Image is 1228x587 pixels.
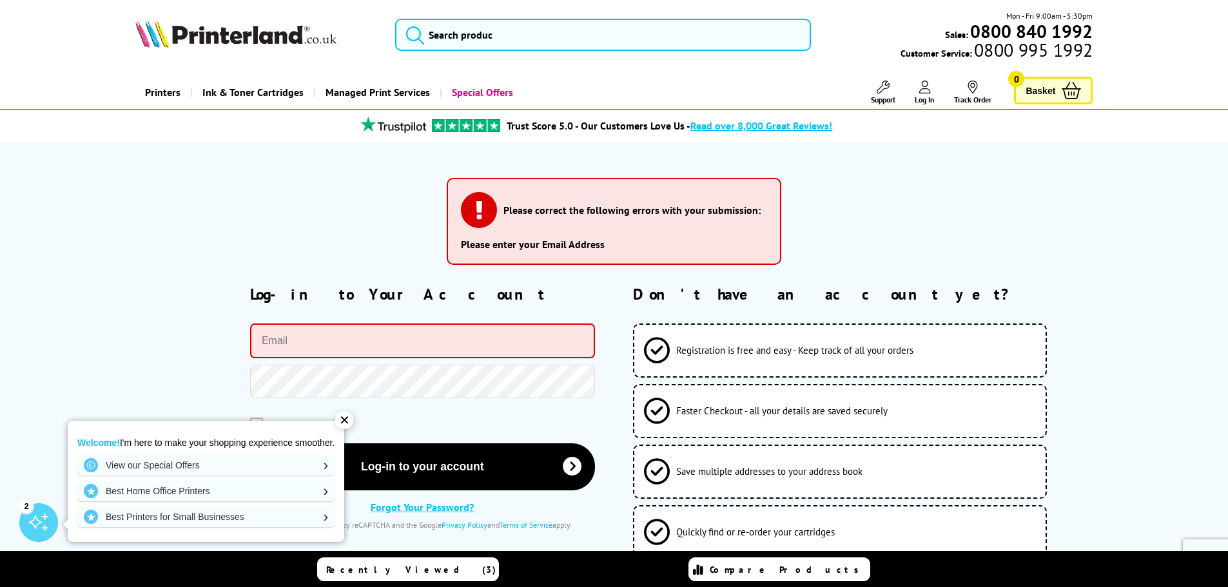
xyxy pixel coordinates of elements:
[77,506,335,527] a: Best Printers for Small Businesses
[688,557,870,581] a: Compare Products
[500,520,552,530] a: Terms of Service
[371,501,474,514] a: Forgot Your Password?
[676,526,835,538] span: Quickly find or re-order your cartridges
[326,564,496,575] span: Recently Viewed (3)
[970,19,1093,43] b: 0800 840 1992
[250,443,595,490] button: Log-in to your account
[440,76,523,109] a: Special Offers
[77,455,335,476] a: View our Special Offers
[317,557,499,581] a: Recently Viewed (3)
[77,437,335,448] p: I'm here to make your shopping experience smoother.
[135,19,380,50] a: Printerland Logo
[135,19,336,48] img: Printerland Logo
[250,323,595,358] input: Email
[503,204,761,217] h3: Please correct the following errors with your submission:
[250,520,595,530] div: This site is protected by reCAPTCHA and the Google and apply.
[190,76,313,109] a: Ink & Toner Cartridges
[442,520,487,530] a: Privacy Policy
[871,95,895,104] span: Support
[77,438,120,448] strong: Welcome!
[461,238,767,251] li: Please enter your Email Address
[1014,77,1093,104] a: Basket 0
[676,465,863,477] span: Save multiple addresses to your address book
[135,76,190,109] a: Printers
[690,119,832,132] span: Read over 8,000 Great Reviews!
[945,28,968,41] span: Sales:
[972,44,1093,56] span: 0800 995 1992
[915,81,935,104] a: Log In
[676,344,913,356] span: Registration is free and easy - Keep track of all your orders
[250,284,595,304] h2: Log-in to Your Account
[202,76,304,109] span: Ink & Toner Cartridges
[355,117,432,133] img: trustpilot rating
[676,405,888,417] span: Faster Checkout - all your details are saved securely
[871,81,895,104] a: Support
[901,44,1093,59] span: Customer Service:
[1006,10,1093,22] span: Mon - Fri 9:00am - 5:30pm
[954,81,991,104] a: Track Order
[19,499,34,513] div: 2
[335,411,353,429] div: ✕
[1026,82,1055,99] span: Basket
[77,481,335,501] a: Best Home Office Printers
[1008,71,1024,87] span: 0
[432,119,500,132] img: trustpilot rating
[395,19,811,51] input: Search produc
[915,95,935,104] span: Log In
[968,25,1093,37] a: 0800 840 1992
[633,284,1093,304] h2: Don't have an account yet?
[507,119,832,132] a: Trust Score 5.0 - Our Customers Love Us -Read over 8,000 Great Reviews!
[710,564,866,575] span: Compare Products
[313,76,440,109] a: Managed Print Services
